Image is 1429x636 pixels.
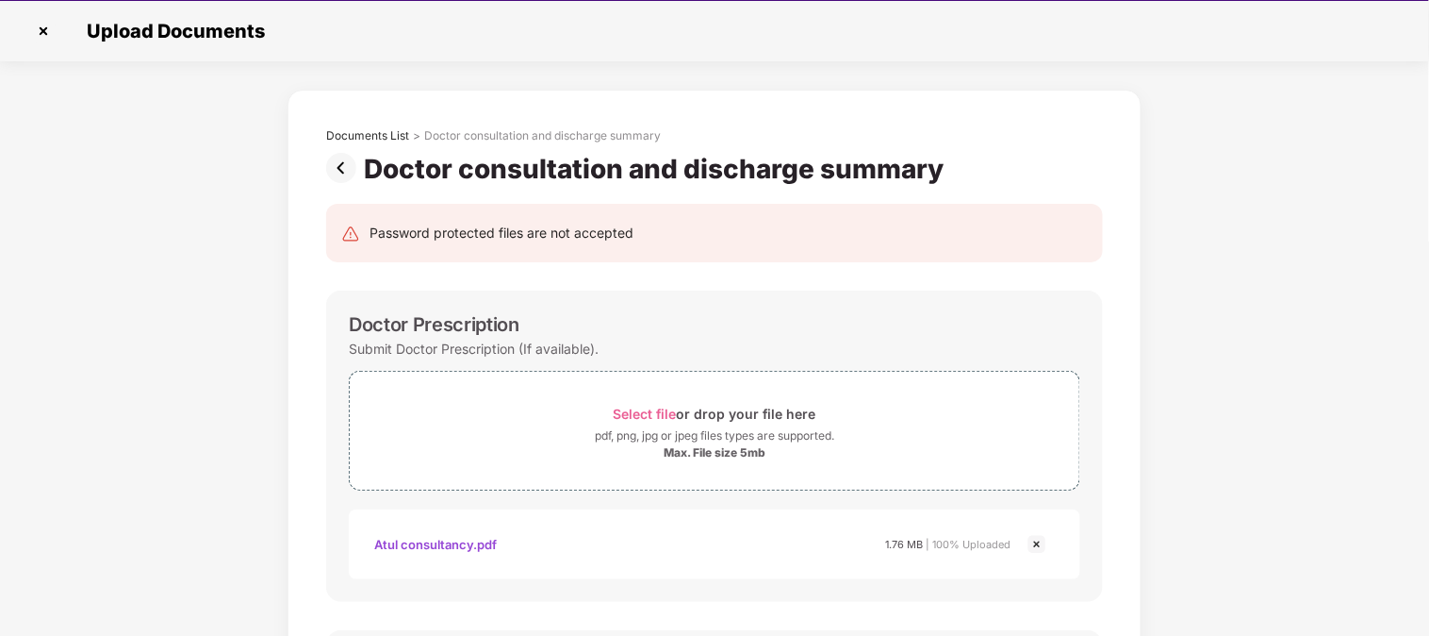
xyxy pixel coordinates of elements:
div: pdf, png, jpg or jpeg files types are supported. [595,427,834,445]
div: or drop your file here [614,401,816,427]
div: Max. File size 5mb [664,445,765,460]
div: Doctor consultation and discharge summary [424,128,661,143]
div: Password protected files are not accepted [370,223,633,243]
div: Doctor consultation and discharge summary [364,153,951,185]
img: svg+xml;base64,PHN2ZyBpZD0iQ3Jvc3MtMjR4MjQiIHhtbG5zPSJodHRwOi8vd3d3LnczLm9yZy8yMDAwL3N2ZyIgd2lkdG... [1026,533,1048,556]
img: svg+xml;base64,PHN2ZyB4bWxucz0iaHR0cDovL3d3dy53My5vcmcvMjAwMC9zdmciIHdpZHRoPSIyNCIgaGVpZ2h0PSIyNC... [341,225,360,243]
div: > [413,128,420,143]
img: svg+xml;base64,PHN2ZyBpZD0iUHJldi0zMngzMiIgeG1sbnM9Imh0dHA6Ly93d3cudzMub3JnLzIwMDAvc3ZnIiB3aWR0aD... [326,153,364,183]
div: Atul consultancy.pdf [375,528,498,561]
span: Select file [614,406,677,422]
img: svg+xml;base64,PHN2ZyBpZD0iQ3Jvc3MtMzJ4MzIiIHhtbG5zPSJodHRwOi8vd3d3LnczLm9yZy8yMDAwL3N2ZyIgd2lkdG... [28,16,58,46]
span: | 100% Uploaded [926,538,1010,551]
span: Upload Documents [68,20,274,42]
div: Doctor Prescription [349,313,519,336]
div: Submit Doctor Prescription (If available). [349,336,599,361]
div: Documents List [326,128,409,143]
span: Select fileor drop your file herepdf, png, jpg or jpeg files types are supported.Max. File size 5mb [350,386,1079,476]
span: 1.76 MB [885,538,923,551]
